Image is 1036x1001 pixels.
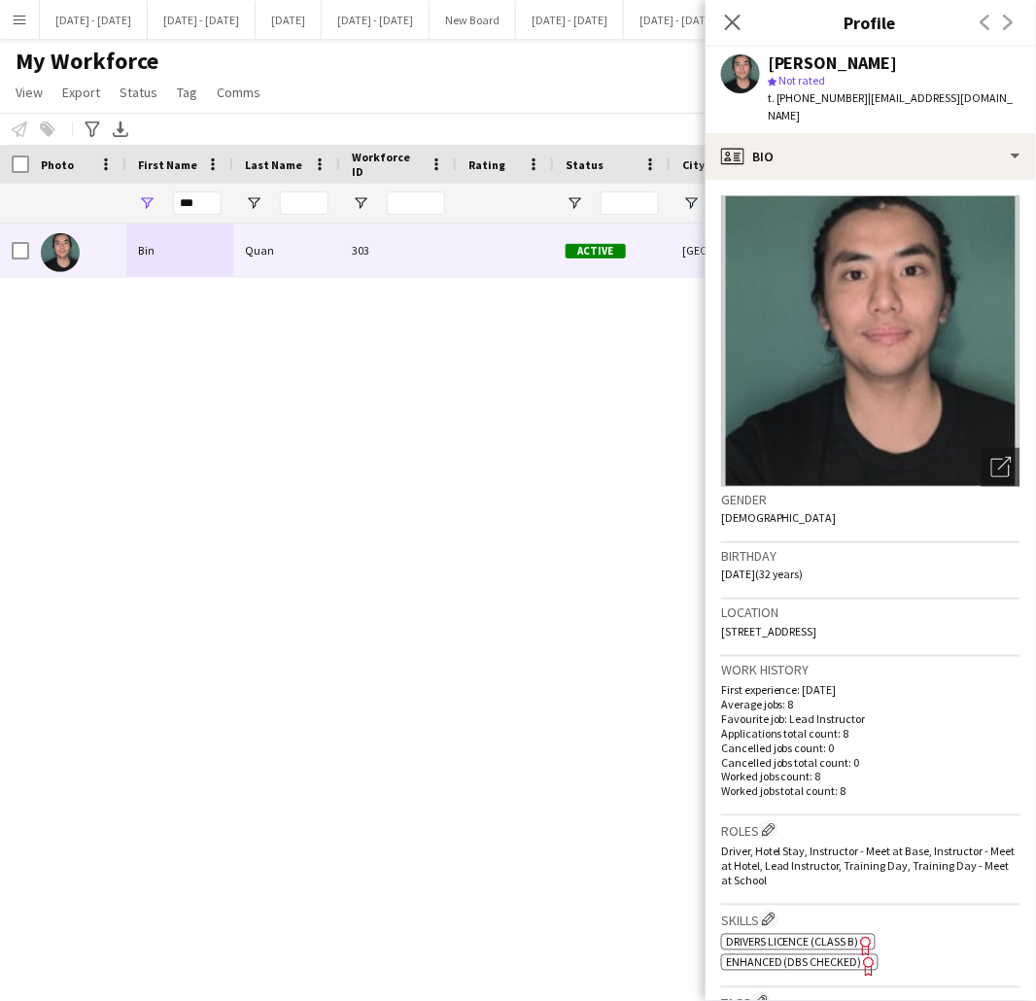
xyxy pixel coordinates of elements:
[671,224,787,277] div: [GEOGRAPHIC_DATA]
[352,194,369,212] button: Open Filter Menu
[721,567,804,581] span: [DATE] (32 years)
[779,73,826,87] span: Not rated
[387,191,445,215] input: Workforce ID Filter Input
[62,84,100,101] span: Export
[280,191,328,215] input: Last Name Filter Input
[40,1,148,39] button: [DATE] - [DATE]
[706,10,1036,35] h3: Profile
[41,157,74,172] span: Photo
[721,770,1020,784] p: Worked jobs count: 8
[120,84,157,101] span: Status
[721,624,817,639] span: [STREET_ADDRESS]
[721,697,1020,711] p: Average jobs: 8
[768,54,898,72] div: [PERSON_NAME]
[721,784,1020,799] p: Worked jobs total count: 8
[233,224,340,277] div: Quan
[16,84,43,101] span: View
[768,90,869,105] span: t. [PHONE_NUMBER]
[566,194,583,212] button: Open Filter Menu
[721,604,1020,621] h3: Location
[217,84,260,101] span: Comms
[682,157,705,172] span: City
[721,510,837,525] span: [DEMOGRAPHIC_DATA]
[109,118,132,141] app-action-btn: Export XLSX
[148,1,256,39] button: [DATE] - [DATE]
[468,157,505,172] span: Rating
[721,910,1020,930] h3: Skills
[601,191,659,215] input: Status Filter Input
[726,955,862,970] span: Enhanced (DBS Checked)
[721,726,1020,741] p: Applications total count: 8
[245,157,302,172] span: Last Name
[516,1,624,39] button: [DATE] - [DATE]
[721,682,1020,697] p: First experience: [DATE]
[721,711,1020,726] p: Favourite job: Lead Instructor
[721,491,1020,508] h3: Gender
[721,741,1020,755] p: Cancelled jobs count: 0
[245,194,262,212] button: Open Filter Menu
[112,80,165,105] a: Status
[721,755,1020,770] p: Cancelled jobs total count: 0
[340,224,457,277] div: 303
[682,194,700,212] button: Open Filter Menu
[982,448,1020,487] div: Open photos pop-in
[54,80,108,105] a: Export
[726,935,859,949] span: Drivers Licence (Class B)
[16,47,158,76] span: My Workforce
[177,84,197,101] span: Tag
[566,244,626,259] span: Active
[721,195,1020,487] img: Crew avatar or photo
[624,1,732,39] button: [DATE] - [DATE]
[209,80,268,105] a: Comms
[8,80,51,105] a: View
[768,90,1014,122] span: | [EMAIL_ADDRESS][DOMAIN_NAME]
[566,157,604,172] span: Status
[173,191,222,215] input: First Name Filter Input
[81,118,104,141] app-action-btn: Advanced filters
[721,547,1020,565] h3: Birthday
[169,80,205,105] a: Tag
[721,845,1016,888] span: Driver, Hotel Stay, Instructor - Meet at Base, Instructor - Meet at Hotel, Lead Instructor, Train...
[126,224,233,277] div: Bin
[256,1,322,39] button: [DATE]
[352,150,422,179] span: Workforce ID
[721,661,1020,678] h3: Work history
[721,820,1020,841] h3: Roles
[706,133,1036,180] div: Bio
[138,194,155,212] button: Open Filter Menu
[138,157,197,172] span: First Name
[430,1,516,39] button: New Board
[322,1,430,39] button: [DATE] - [DATE]
[41,233,80,272] img: Bin Quan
